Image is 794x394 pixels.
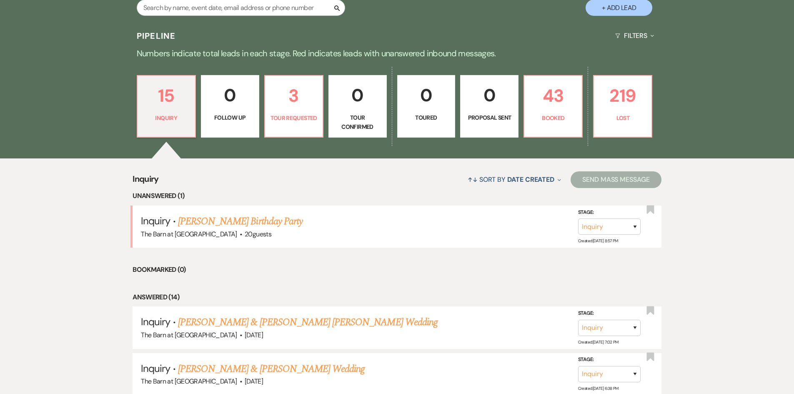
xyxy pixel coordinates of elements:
p: 43 [529,82,577,110]
span: [DATE] [245,377,263,386]
span: The Barn at [GEOGRAPHIC_DATA] [141,377,237,386]
span: Created: [DATE] 8:57 PM [578,238,618,243]
a: [PERSON_NAME] & [PERSON_NAME] Wedding [178,361,365,376]
p: Booked [529,113,577,123]
p: 3 [270,82,318,110]
span: Inquiry [141,214,170,227]
p: 219 [599,82,646,110]
label: Stage: [578,355,641,364]
p: Numbers indicate total leads in each stage. Red indicates leads with unanswered inbound messages. [97,47,697,60]
a: 0Tour Confirmed [328,75,387,138]
p: Proposal Sent [466,113,513,122]
a: 0Toured [397,75,456,138]
button: Sort By Date Created [464,168,564,191]
a: 0Proposal Sent [460,75,518,138]
span: Inquiry [133,173,159,191]
p: Lost [599,113,646,123]
p: Toured [403,113,450,122]
a: 43Booked [523,75,583,138]
p: Inquiry [143,113,190,123]
label: Stage: [578,309,641,318]
span: ↑↓ [468,175,478,184]
p: 0 [206,81,254,109]
li: Answered (14) [133,292,661,303]
span: Inquiry [141,362,170,375]
p: Tour Confirmed [334,113,381,132]
span: Created: [DATE] 6:38 PM [578,386,619,391]
span: 20 guests [245,230,271,238]
button: Filters [612,25,657,47]
p: Tour Requested [270,113,318,123]
p: 0 [466,81,513,109]
label: Stage: [578,208,641,217]
a: 15Inquiry [137,75,196,138]
h3: Pipeline [137,30,176,42]
a: 0Follow Up [201,75,259,138]
li: Bookmarked (0) [133,264,661,275]
span: The Barn at [GEOGRAPHIC_DATA] [141,230,237,238]
a: [PERSON_NAME] Birthday Party [178,214,303,229]
span: [DATE] [245,331,263,339]
a: [PERSON_NAME] & [PERSON_NAME] [PERSON_NAME] Wedding [178,315,438,330]
span: Date Created [507,175,554,184]
a: 3Tour Requested [264,75,323,138]
button: Send Mass Message [571,171,661,188]
span: The Barn at [GEOGRAPHIC_DATA] [141,331,237,339]
span: Inquiry [141,315,170,328]
a: 219Lost [593,75,652,138]
p: 0 [403,81,450,109]
p: Follow Up [206,113,254,122]
li: Unanswered (1) [133,191,661,201]
p: 0 [334,81,381,109]
span: Created: [DATE] 7:02 PM [578,339,619,345]
p: 15 [143,82,190,110]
